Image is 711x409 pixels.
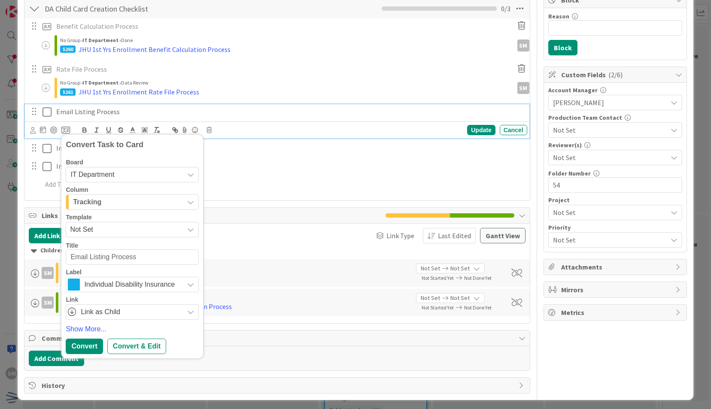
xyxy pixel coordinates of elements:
[82,37,121,43] b: IT Department ›
[480,228,526,243] button: Gantt View
[66,242,78,249] label: Title
[464,275,492,281] span: Not Done Yet
[66,269,82,275] span: Label
[56,21,508,31] p: Benefit Calculation Process
[467,125,495,135] div: Update
[548,142,682,148] div: Reviewer(s)
[553,97,667,108] span: [PERSON_NAME]
[66,187,88,193] span: Column
[73,197,101,208] span: Tracking
[548,115,682,121] div: Production Team Contact
[548,197,682,203] div: Project
[422,275,454,281] span: Not Started Yet
[561,307,671,318] span: Metrics
[121,79,149,86] span: Data Review
[31,246,523,255] div: Children
[66,159,83,165] span: Board
[548,87,682,93] div: Account Manager
[422,304,454,311] span: Not Started Yet
[500,125,527,135] div: Cancel
[386,230,414,241] span: Link Type
[60,79,82,86] span: No Group ›
[82,79,121,86] b: IT Department ›
[107,339,166,354] div: Convert & Edit
[42,210,381,221] span: Links
[29,351,84,366] button: Add Comment
[56,64,508,74] p: Rate File Process
[438,230,471,241] span: Last Edited
[450,264,470,273] span: Not Set
[70,171,114,178] span: IT Department
[464,304,492,311] span: Not Done Yet
[60,45,76,53] div: 5260
[561,285,671,295] span: Mirrors
[42,297,54,309] div: SM
[42,1,235,16] input: Add Checklist...
[450,294,470,303] span: Not Set
[561,70,671,80] span: Custom Fields
[548,40,577,55] button: Block
[548,224,682,230] div: Priority
[553,152,667,163] span: Not Set
[553,206,663,218] span: Not Set
[66,214,91,220] span: Template
[81,306,179,318] span: Link as Child
[70,224,177,235] span: Not Set
[553,124,663,136] span: Not Set
[517,39,529,52] div: SM
[561,262,671,272] span: Attachments
[79,87,199,97] div: JHU 1st Yrs Enrollment Rate File Process
[66,339,103,354] div: Convert
[421,294,440,303] span: Not Set
[42,380,514,391] span: History
[66,194,199,210] button: Tracking
[61,211,69,220] span: ( 2 )
[56,107,524,117] p: Email Listing Process
[84,279,179,291] span: Individual Disability Insurance
[60,37,82,43] span: No Group ›
[29,228,76,243] button: Add Link
[423,228,476,243] button: Last Edited
[66,324,199,334] a: Show More...
[42,333,514,343] span: Comments
[56,143,524,153] p: Initial Notice Phonebook Process
[548,170,591,177] label: Folder Number
[60,88,76,96] div: 5261
[421,264,440,273] span: Not Set
[608,70,623,79] span: ( 2/6 )
[66,249,199,265] textarea: Email Listing Process
[517,82,529,94] div: SM
[548,12,569,20] label: Reason
[79,44,231,55] div: JHU 1st Yrs Enrollment Benefit Calculation Process
[121,37,133,43] span: Done
[66,139,199,151] div: Convert Task to Card
[56,161,524,171] p: Initial Notice Web File Process
[501,3,510,14] span: 0 / 3
[553,234,663,246] span: Not Set
[42,267,54,279] div: SM
[66,297,78,303] span: Link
